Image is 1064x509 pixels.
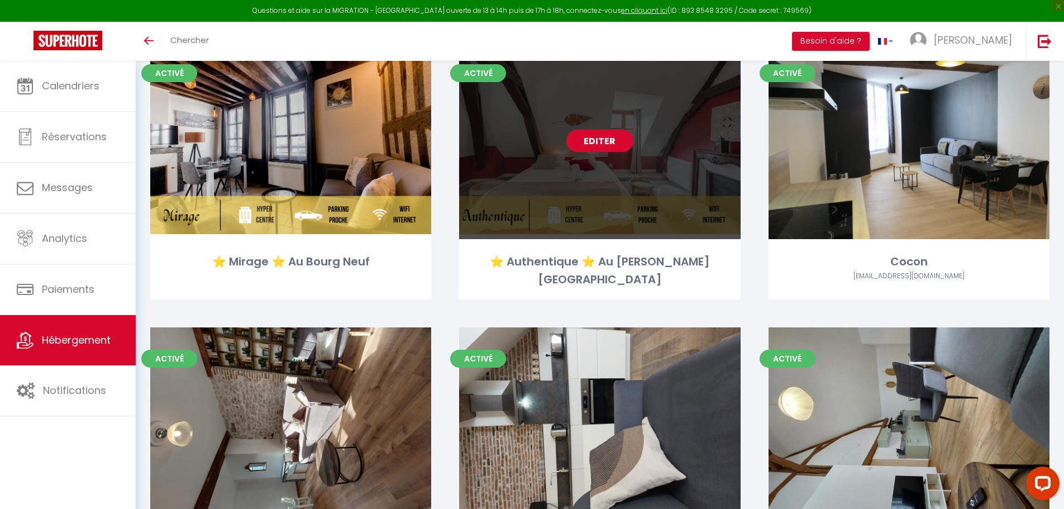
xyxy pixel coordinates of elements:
span: Réservations [42,130,107,144]
span: Analytics [42,231,87,245]
a: Editer [566,415,633,437]
span: Activé [141,64,197,82]
span: Messages [42,180,93,194]
span: Calendriers [42,79,99,93]
a: Editer [875,130,942,152]
div: Cocon [769,253,1049,270]
a: Chercher [162,22,217,61]
span: Activé [141,350,197,368]
img: logout [1038,34,1052,48]
img: ... [910,32,927,49]
span: Paiements [42,282,94,296]
img: Super Booking [34,31,102,50]
span: Activé [450,350,506,368]
span: [PERSON_NAME] [934,33,1012,47]
iframe: LiveChat chat widget [1017,462,1064,509]
div: ⭐ Mirage ⭐ Au Bourg Neuf [150,253,431,270]
div: ⭐ Authentique ⭐ Au [PERSON_NAME][GEOGRAPHIC_DATA] [459,253,740,288]
a: en cliquant ici [621,6,667,15]
span: Notifications [43,383,106,397]
a: Editer [875,415,942,437]
button: Besoin d'aide ? [792,32,870,51]
a: ... [PERSON_NAME] [901,22,1026,61]
a: Editer [257,130,325,152]
a: Editer [566,130,633,152]
a: Editer [257,415,325,437]
span: Activé [450,64,506,82]
span: Activé [760,64,815,82]
span: Chercher [170,34,209,46]
span: Activé [760,350,815,368]
span: Hébergement [42,333,111,347]
div: Airbnb [769,271,1049,282]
